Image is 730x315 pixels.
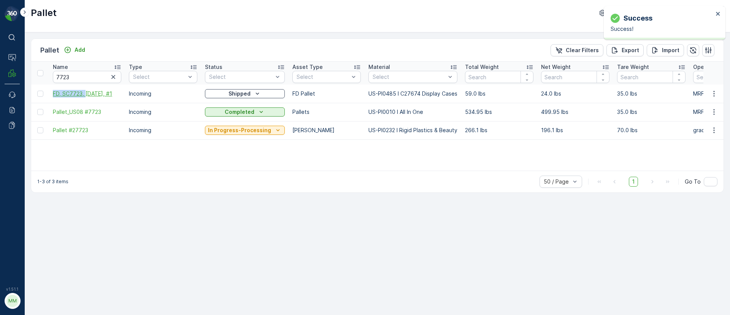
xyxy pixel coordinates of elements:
button: Export [606,44,644,56]
p: Export [622,46,639,54]
p: Pallet [40,45,59,56]
p: Pallets [292,108,361,116]
div: Toggle Row Selected [37,127,43,133]
p: 35.0 lbs [617,90,686,98]
p: Success [624,13,652,24]
p: Tare Weight [617,63,649,71]
a: Pallet #27723 [53,126,121,134]
p: 59.0 lbs [465,90,533,98]
p: Select [373,73,446,81]
div: MM [6,295,19,307]
p: 534.95 lbs [465,108,533,116]
p: 35.0 lbs [617,108,686,116]
img: logo [5,6,20,21]
button: close [716,11,721,18]
p: Add [75,46,85,54]
p: Shipped [229,90,251,98]
p: Select [209,73,273,81]
div: Toggle Row Selected [37,91,43,97]
p: 24.0 lbs [541,90,609,98]
p: Material [368,63,390,71]
p: Select [297,73,349,81]
input: Search [53,71,121,83]
p: Clear Filters [566,46,599,54]
span: Go To [685,178,701,185]
button: Clear Filters [551,44,603,56]
p: FD Pallet [292,90,361,98]
p: Operator [693,63,717,71]
p: Incoming [129,108,197,116]
p: [PERSON_NAME] [292,126,361,134]
p: Completed [225,108,254,116]
span: FD, SC7723, [DATE], #1 [53,90,121,98]
p: 266.1 lbs [465,126,533,134]
button: Add [61,45,88,54]
p: 196.1 lbs [541,126,609,134]
p: US-PI0485 I C27674 Display Cases [368,90,457,98]
a: FD, SC7723, 09/08/25, #1 [53,90,121,98]
p: Type [129,63,142,71]
p: Select [133,73,186,81]
input: Search [465,71,533,83]
div: Toggle Row Selected [37,109,43,115]
p: US-PI0010 I All In One [368,108,457,116]
p: Success! [611,25,713,33]
p: Status [205,63,222,71]
button: MM [5,293,20,309]
p: Total Weight [465,63,499,71]
a: Pallet_US08 #7723 [53,108,121,116]
button: In Progress-Processing [205,126,285,135]
p: Incoming [129,90,197,98]
p: 1-3 of 3 items [37,179,68,185]
p: 70.0 lbs [617,126,686,134]
p: US-PI0232 I Rigid Plastics & Beauty [368,126,457,134]
p: In Progress-Processing [208,126,271,134]
input: Search [541,71,609,83]
p: Asset Type [292,63,323,71]
span: v 1.51.1 [5,287,20,291]
p: Pallet [31,7,57,19]
p: Name [53,63,68,71]
p: Import [662,46,679,54]
input: Search [617,71,686,83]
button: Completed [205,107,285,117]
button: Import [647,44,684,56]
p: 499.95 lbs [541,108,609,116]
span: 1 [629,177,638,187]
button: Shipped [205,89,285,98]
p: Net Weight [541,63,571,71]
p: Incoming [129,126,197,134]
